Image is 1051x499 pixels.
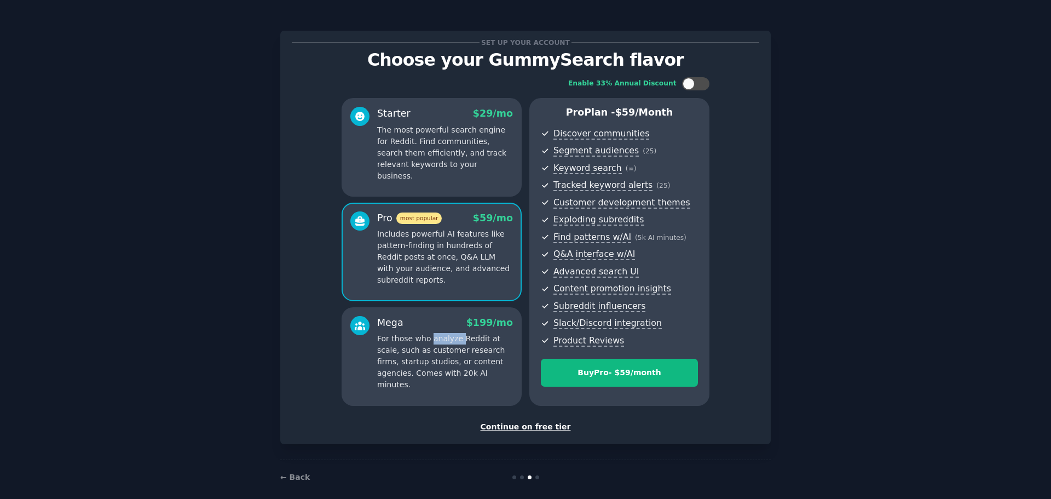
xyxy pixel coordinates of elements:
div: Mega [377,316,403,330]
span: Q&A interface w/AI [553,249,635,260]
div: Enable 33% Annual Discount [568,79,677,89]
span: $ 199 /mo [466,317,513,328]
span: ( 5k AI minutes ) [635,234,686,242]
span: $ 59 /mo [473,213,513,223]
span: Set up your account [480,37,572,48]
span: ( 25 ) [643,147,656,155]
span: Keyword search [553,163,622,174]
p: Choose your GummySearch flavor [292,50,759,70]
span: Advanced search UI [553,266,639,278]
span: ( 25 ) [656,182,670,190]
div: Continue on free tier [292,421,759,433]
p: The most powerful search engine for Reddit. Find communities, search them efficiently, and track ... [377,124,513,182]
span: $ 59 /month [615,107,673,118]
div: Starter [377,107,411,121]
span: Slack/Discord integration [553,318,662,329]
p: For those who analyze Reddit at scale, such as customer research firms, startup studios, or conte... [377,333,513,391]
span: Tracked keyword alerts [553,180,652,191]
span: ( ∞ ) [626,165,637,173]
span: most popular [396,213,442,224]
div: Pro [377,211,442,225]
span: Customer development themes [553,197,690,209]
span: $ 29 /mo [473,108,513,119]
p: Includes powerful AI features like pattern-finding in hundreds of Reddit posts at once, Q&A LLM w... [377,228,513,286]
button: BuyPro- $59/month [541,359,698,387]
span: Find patterns w/AI [553,232,631,243]
span: Exploding subreddits [553,214,644,226]
a: ← Back [280,473,310,481]
span: Content promotion insights [553,283,671,295]
span: Segment audiences [553,145,639,157]
p: Pro Plan - [541,106,698,119]
div: Buy Pro - $ 59 /month [541,367,697,378]
span: Product Reviews [553,335,624,347]
span: Subreddit influencers [553,301,645,312]
span: Discover communities [553,128,649,140]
